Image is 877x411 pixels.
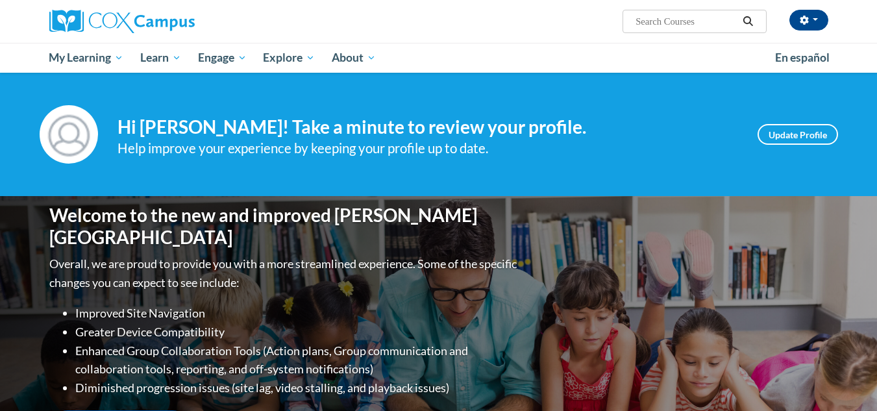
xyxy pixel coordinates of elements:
h4: Hi [PERSON_NAME]! Take a minute to review your profile. [117,116,738,138]
a: My Learning [41,43,132,73]
span: Learn [140,50,181,66]
span: Engage [198,50,247,66]
span: En español [775,51,830,64]
a: En español [767,44,838,71]
a: Explore [254,43,323,73]
a: Learn [132,43,190,73]
input: Search Courses [634,14,738,29]
li: Improved Site Navigation [75,304,520,323]
iframe: Button to launch messaging window [825,359,867,401]
li: Diminished progression issues (site lag, video stalling, and playback issues) [75,379,520,397]
a: Update Profile [758,124,838,145]
span: My Learning [49,50,123,66]
a: Engage [190,43,255,73]
h1: Welcome to the new and improved [PERSON_NAME][GEOGRAPHIC_DATA] [49,205,520,248]
a: Cox Campus [49,10,296,33]
span: Explore [263,50,315,66]
button: Account Settings [789,10,828,31]
button: Search [738,14,758,29]
a: About [323,43,384,73]
img: Profile Image [40,105,98,164]
li: Greater Device Compatibility [75,323,520,342]
li: Enhanced Group Collaboration Tools (Action plans, Group communication and collaboration tools, re... [75,342,520,379]
p: Overall, we are proud to provide you with a more streamlined experience. Some of the specific cha... [49,255,520,292]
div: Help improve your experience by keeping your profile up to date. [117,138,738,159]
img: Cox Campus [49,10,195,33]
span: About [332,50,376,66]
div: Main menu [30,43,848,73]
